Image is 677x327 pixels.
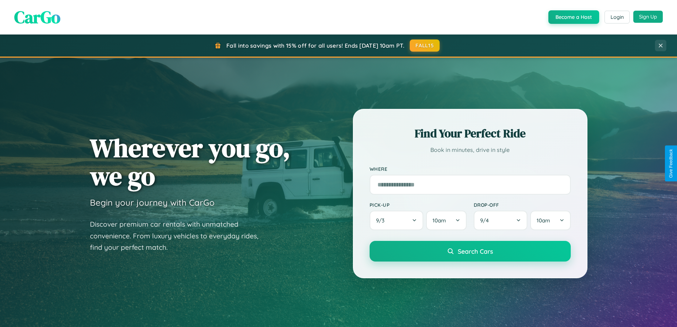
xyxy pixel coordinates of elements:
span: CarGo [14,5,60,29]
span: 9 / 3 [376,217,388,224]
button: Become a Host [548,10,599,24]
button: 9/3 [370,211,424,230]
button: FALL15 [410,39,440,52]
label: Drop-off [474,202,571,208]
h1: Wherever you go, we go [90,134,290,190]
h3: Begin your journey with CarGo [90,197,215,208]
p: Book in minutes, drive in style [370,145,571,155]
button: 10am [530,211,570,230]
p: Discover premium car rentals with unmatched convenience. From luxury vehicles to everyday rides, ... [90,218,268,253]
button: 9/4 [474,211,528,230]
span: Search Cars [458,247,493,255]
label: Where [370,166,571,172]
button: Login [605,11,630,23]
h2: Find Your Perfect Ride [370,126,571,141]
label: Pick-up [370,202,467,208]
span: 9 / 4 [480,217,492,224]
button: Search Cars [370,241,571,262]
span: 10am [537,217,550,224]
span: 10am [432,217,446,224]
button: Sign Up [633,11,663,23]
span: Fall into savings with 15% off for all users! Ends [DATE] 10am PT. [226,42,404,49]
button: 10am [426,211,466,230]
div: Give Feedback [668,149,673,178]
